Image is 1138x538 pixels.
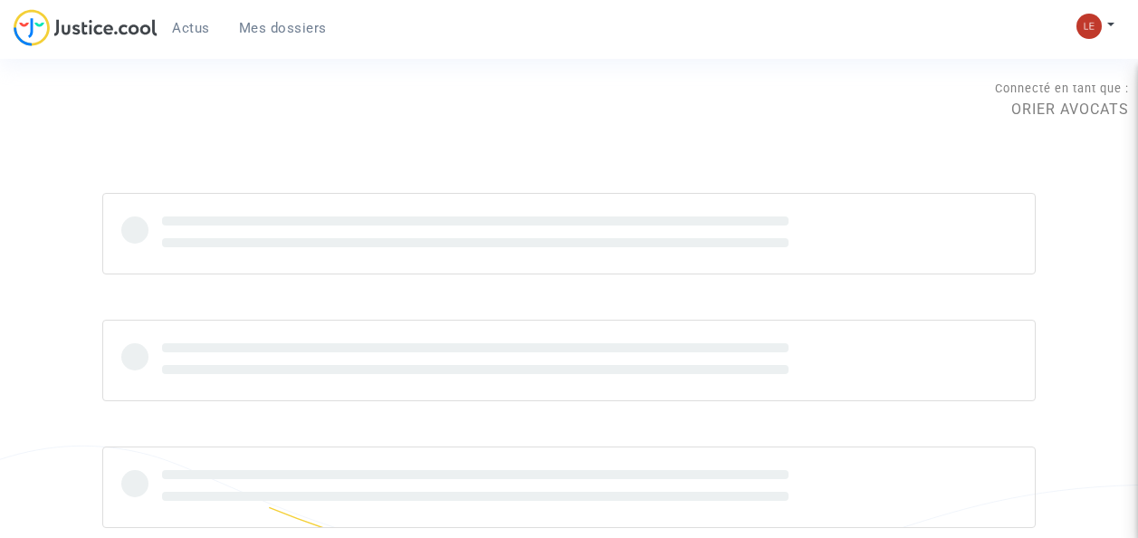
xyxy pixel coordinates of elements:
[225,14,341,42] a: Mes dossiers
[158,14,225,42] a: Actus
[995,82,1129,95] span: Connecté en tant que :
[14,9,158,46] img: jc-logo.svg
[239,20,327,36] span: Mes dossiers
[1076,14,1102,39] img: 7d989c7df380ac848c7da5f314e8ff03
[172,20,210,36] span: Actus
